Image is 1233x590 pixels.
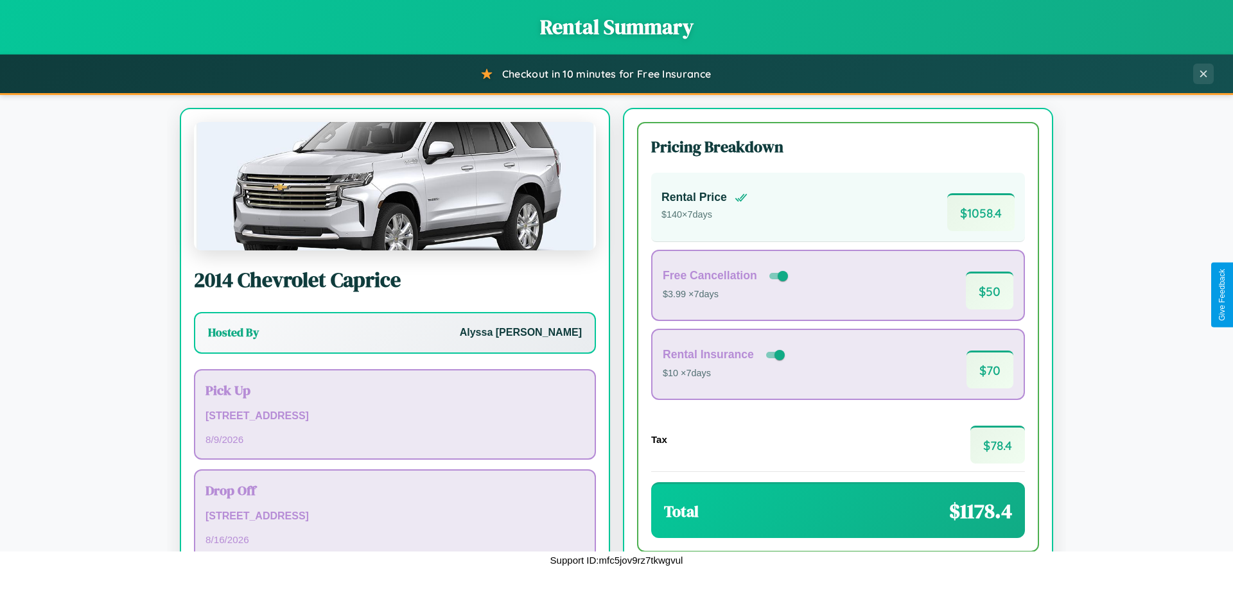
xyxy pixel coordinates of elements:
[205,407,584,426] p: [STREET_ADDRESS]
[205,507,584,526] p: [STREET_ADDRESS]
[502,67,711,80] span: Checkout in 10 minutes for Free Insurance
[205,481,584,499] h3: Drop Off
[651,434,667,445] h4: Tax
[663,348,754,361] h4: Rental Insurance
[205,381,584,399] h3: Pick Up
[460,324,582,342] p: Alyssa [PERSON_NAME]
[205,431,584,448] p: 8 / 9 / 2026
[1218,269,1227,321] div: Give Feedback
[966,272,1013,309] span: $ 50
[661,207,748,223] p: $ 140 × 7 days
[966,351,1013,388] span: $ 70
[663,269,757,282] h4: Free Cancellation
[949,497,1012,525] span: $ 1178.4
[947,193,1015,231] span: $ 1058.4
[208,325,259,340] h3: Hosted By
[13,13,1220,41] h1: Rental Summary
[550,551,683,569] p: Support ID: mfc5jov9rz7tkwgvul
[661,191,727,204] h4: Rental Price
[194,266,596,294] h2: 2014 Chevrolet Caprice
[664,501,699,522] h3: Total
[194,122,596,250] img: Chevrolet Caprice
[663,286,791,303] p: $3.99 × 7 days
[663,365,787,382] p: $10 × 7 days
[205,531,584,548] p: 8 / 16 / 2026
[651,136,1025,157] h3: Pricing Breakdown
[970,426,1025,464] span: $ 78.4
